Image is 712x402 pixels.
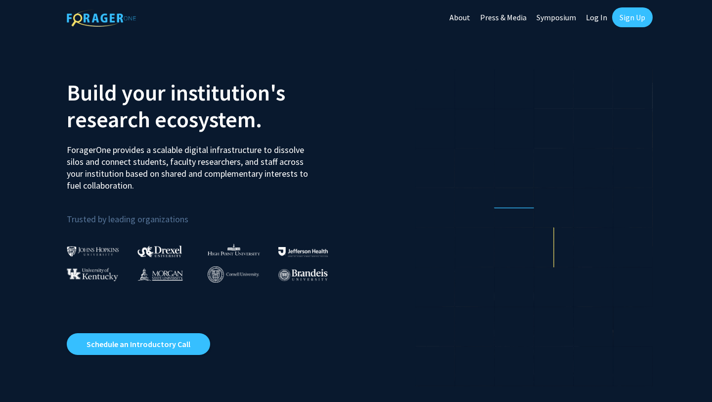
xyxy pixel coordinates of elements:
img: Cornell University [208,266,259,283]
img: University of Kentucky [67,268,118,281]
img: ForagerOne Logo [67,9,136,27]
p: ForagerOne provides a scalable digital infrastructure to dissolve silos and connect students, fac... [67,137,315,192]
img: Morgan State University [137,268,183,281]
img: Thomas Jefferson University [278,247,328,256]
a: Opens in a new tab [67,333,210,355]
img: High Point University [208,244,260,255]
img: Johns Hopkins University [67,246,119,256]
img: Brandeis University [278,269,328,281]
a: Sign Up [612,7,653,27]
p: Trusted by leading organizations [67,200,349,227]
h2: Build your institution's research ecosystem. [67,79,349,133]
img: Drexel University [137,246,182,257]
